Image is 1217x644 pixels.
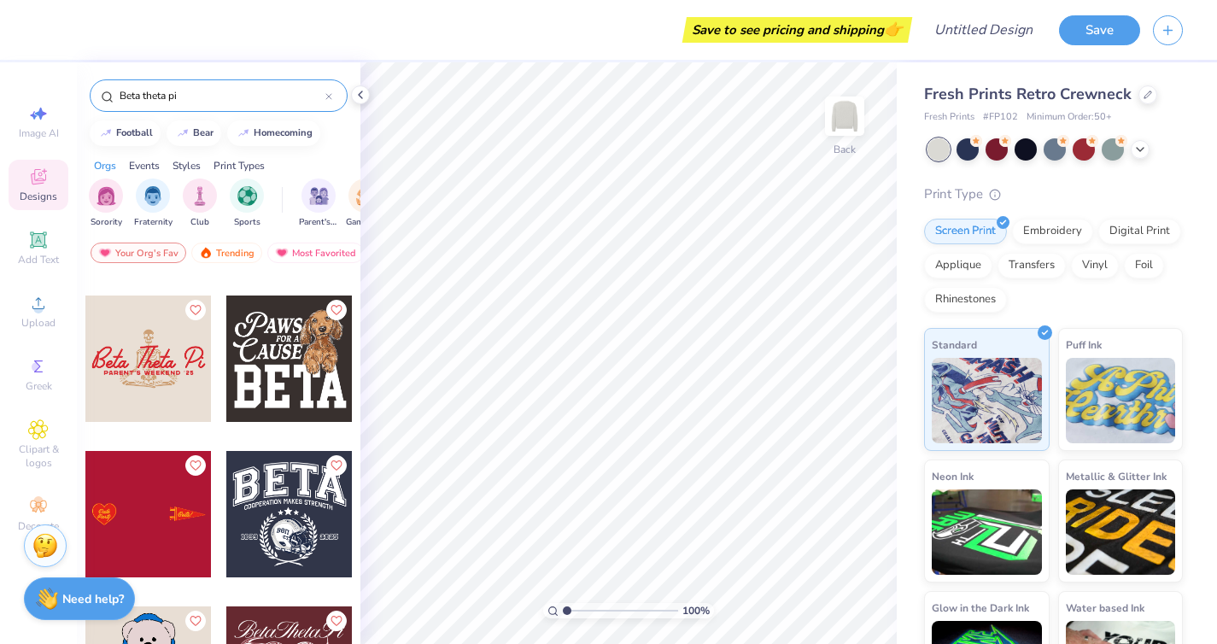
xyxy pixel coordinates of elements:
img: Fraternity Image [143,186,162,206]
div: Events [129,158,160,173]
button: Like [185,455,206,476]
button: filter button [134,179,173,229]
span: 👉 [884,19,903,39]
span: Sorority [91,216,122,229]
input: Untitled Design [921,13,1046,47]
span: Game Day [346,216,385,229]
span: Fresh Prints [924,110,974,125]
span: Add Text [18,253,59,266]
div: Embroidery [1012,219,1093,244]
span: Greek [26,379,52,393]
img: Parent's Weekend Image [309,186,329,206]
button: Like [326,455,347,476]
div: Print Types [214,158,265,173]
img: Metallic & Glitter Ink [1066,489,1176,575]
div: Save to see pricing and shipping [687,17,908,43]
div: homecoming [254,128,313,138]
div: football [116,128,153,138]
div: filter for Game Day [346,179,385,229]
div: Transfers [998,253,1066,278]
img: trend_line.gif [237,128,250,138]
span: Sports [234,216,260,229]
img: Standard [932,358,1042,443]
span: Designs [20,190,57,203]
span: Image AI [19,126,59,140]
div: Foil [1124,253,1164,278]
img: Club Image [190,186,209,206]
div: Orgs [94,158,116,173]
button: filter button [89,179,123,229]
input: Try "Alpha" [118,87,325,104]
div: bear [193,128,214,138]
div: Screen Print [924,219,1007,244]
img: Neon Ink [932,489,1042,575]
button: homecoming [227,120,320,146]
div: Back [834,142,856,157]
button: Like [185,611,206,631]
div: Rhinestones [924,287,1007,313]
div: filter for Sports [230,179,264,229]
button: filter button [230,179,264,229]
div: Your Org's Fav [91,243,186,263]
img: trend_line.gif [176,128,190,138]
div: Styles [173,158,201,173]
span: Upload [21,316,56,330]
span: Standard [932,336,977,354]
span: Neon Ink [932,467,974,485]
div: Applique [924,253,992,278]
span: # FP102 [983,110,1018,125]
img: trending.gif [199,247,213,259]
div: filter for Sorority [89,179,123,229]
div: Most Favorited [267,243,364,263]
span: Decorate [18,519,59,533]
span: Parent's Weekend [299,216,338,229]
button: Like [326,611,347,631]
span: 100 % [682,603,710,618]
div: Trending [191,243,262,263]
img: trend_line.gif [99,128,113,138]
span: Fraternity [134,216,173,229]
span: Club [190,216,209,229]
div: Digital Print [1098,219,1181,244]
img: Back [828,99,862,133]
img: Puff Ink [1066,358,1176,443]
span: Clipart & logos [9,442,68,470]
img: Sports Image [237,186,257,206]
span: Metallic & Glitter Ink [1066,467,1167,485]
div: Print Type [924,184,1183,204]
button: football [90,120,161,146]
button: Like [185,300,206,320]
span: Water based Ink [1066,599,1144,617]
strong: Need help? [62,591,124,607]
img: most_fav.gif [275,247,289,259]
button: Save [1059,15,1140,45]
img: Sorority Image [97,186,116,206]
button: filter button [183,179,217,229]
div: filter for Parent's Weekend [299,179,338,229]
span: Glow in the Dark Ink [932,599,1029,617]
button: bear [167,120,221,146]
span: Puff Ink [1066,336,1102,354]
span: Minimum Order: 50 + [1027,110,1112,125]
span: Fresh Prints Retro Crewneck [924,84,1132,104]
button: Like [326,300,347,320]
img: most_fav.gif [98,247,112,259]
button: filter button [299,179,338,229]
div: filter for Fraternity [134,179,173,229]
div: filter for Club [183,179,217,229]
button: filter button [346,179,385,229]
img: Game Day Image [356,186,376,206]
div: Vinyl [1071,253,1119,278]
